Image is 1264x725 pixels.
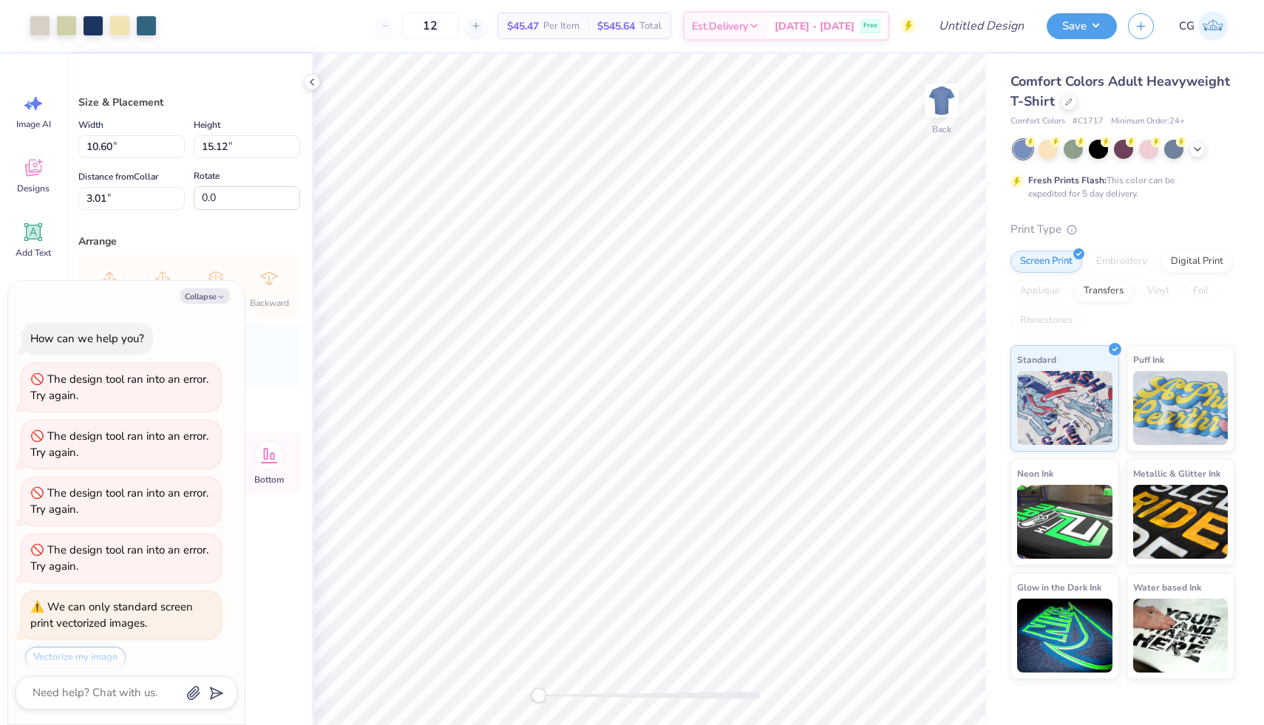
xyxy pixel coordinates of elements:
[180,288,230,304] button: Collapse
[531,688,546,703] div: Accessibility label
[1017,485,1112,559] img: Neon Ink
[30,486,208,517] div: The design tool ran into an error. Try again.
[932,123,951,136] div: Back
[1028,174,1107,186] strong: Fresh Prints Flash:
[254,474,284,486] span: Bottom
[30,372,208,404] div: The design tool ran into an error. Try again.
[1111,115,1185,128] span: Minimum Order: 24 +
[1133,371,1229,445] img: Puff Ink
[30,542,208,574] div: The design tool ran into an error. Try again.
[775,18,854,34] span: [DATE] - [DATE]
[17,183,50,194] span: Designs
[1183,280,1218,302] div: Foil
[401,13,459,39] input: – –
[194,116,220,134] label: Height
[1010,251,1082,273] div: Screen Print
[1133,352,1164,367] span: Puff Ink
[1010,221,1234,238] div: Print Type
[1198,11,1228,41] img: Carlee Gerke
[1161,251,1233,273] div: Digital Print
[78,234,300,249] div: Arrange
[1172,11,1234,41] a: CG
[1074,280,1133,302] div: Transfers
[1017,371,1112,445] img: Standard
[1017,352,1056,367] span: Standard
[1010,280,1070,302] div: Applique
[1138,280,1179,302] div: Vinyl
[927,11,1036,41] input: Untitled Design
[1087,251,1157,273] div: Embroidery
[78,168,158,185] label: Distance from Collar
[543,18,580,34] span: Per Item
[1017,466,1053,481] span: Neon Ink
[927,86,957,115] img: Back
[30,331,144,346] div: How can we help you?
[78,116,103,134] label: Width
[30,429,208,460] div: The design tool ran into an error. Try again.
[16,247,51,259] span: Add Text
[1133,599,1229,673] img: Water based Ink
[16,118,51,130] span: Image AI
[1073,115,1104,128] span: # C1717
[1133,485,1229,559] img: Metallic & Glitter Ink
[1017,579,1101,595] span: Glow in the Dark Ink
[78,95,300,110] div: Size & Placement
[194,167,220,185] label: Rotate
[639,18,662,34] span: Total
[30,599,193,631] div: We can only standard screen print vectorized images.
[692,18,748,34] span: Est. Delivery
[863,21,877,31] span: Free
[1028,174,1210,200] div: This color can be expedited for 5 day delivery.
[1010,115,1065,128] span: Comfort Colors
[1010,310,1082,332] div: Rhinestones
[1017,599,1112,673] img: Glow in the Dark Ink
[507,18,539,34] span: $45.47
[597,18,635,34] span: $545.64
[1133,579,1201,595] span: Water based Ink
[1133,466,1220,481] span: Metallic & Glitter Ink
